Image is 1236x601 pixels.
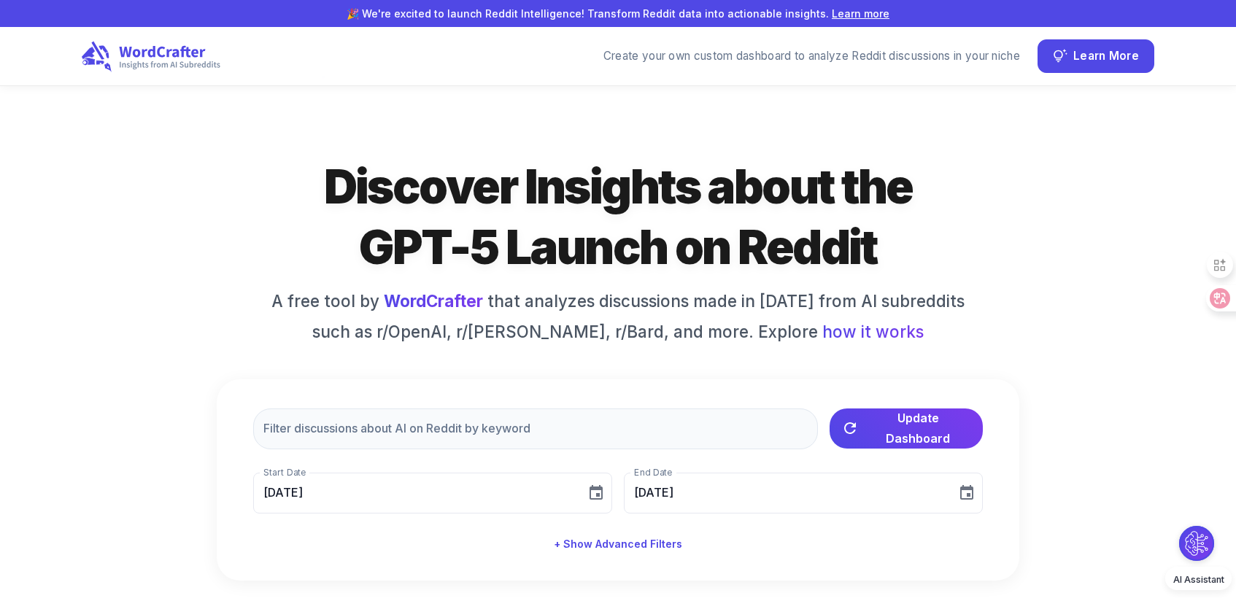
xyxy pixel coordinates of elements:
[548,531,688,558] button: + Show Advanced Filters
[832,7,889,20] a: Learn more
[830,408,983,449] button: Update Dashboard
[865,408,971,449] span: Update Dashboard
[384,291,483,311] a: WordCrafter
[634,466,672,478] label: End Date
[624,473,946,513] input: MM/DD/YYYY
[263,466,306,478] label: Start Date
[253,289,983,344] h6: A free tool by that analyzes discussions made in [DATE] from AI subreddits such as r/OpenAI, r/[P...
[952,478,981,508] button: Choose date, selected date is Oct 15, 2025
[603,48,1020,65] div: Create your own custom dashboard to analyze Reddit discussions in your niche
[1173,574,1224,585] span: AI Assistant
[23,6,1213,21] p: 🎉 We're excited to launch Reddit Intelligence! Transform Reddit data into actionable insights.
[582,478,611,508] button: Choose date, selected date is Sep 15, 2025
[253,473,576,513] input: MM/DD/YYYY
[822,319,924,344] span: how it works
[290,156,946,277] h1: Discover Insights about the GPT-5 Launch on Reddit
[1038,39,1154,73] button: Learn More
[1073,47,1139,66] span: Learn More
[253,408,818,449] input: Filter discussions about AI on Reddit by keyword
